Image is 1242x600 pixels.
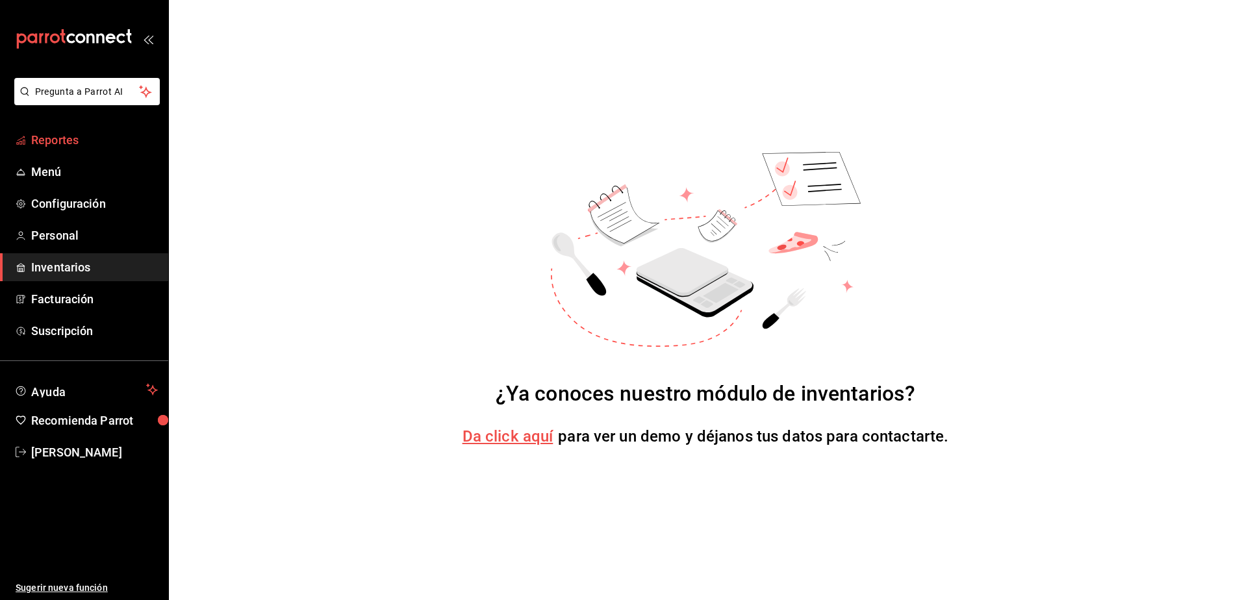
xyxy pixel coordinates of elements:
[463,427,553,445] a: Da click aquí
[496,378,916,409] div: ¿Ya conoces nuestro módulo de inventarios?
[143,34,153,44] button: open_drawer_menu
[31,131,158,149] span: Reportes
[31,444,158,461] span: [PERSON_NAME]
[14,78,160,105] button: Pregunta a Parrot AI
[31,382,141,397] span: Ayuda
[31,412,158,429] span: Recomienda Parrot
[31,195,158,212] span: Configuración
[31,290,158,308] span: Facturación
[558,427,948,445] span: para ver un demo y déjanos tus datos para contactarte.
[31,163,158,181] span: Menú
[9,94,160,108] a: Pregunta a Parrot AI
[31,322,158,340] span: Suscripción
[31,227,158,244] span: Personal
[35,85,140,99] span: Pregunta a Parrot AI
[31,258,158,276] span: Inventarios
[16,581,158,595] span: Sugerir nueva función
